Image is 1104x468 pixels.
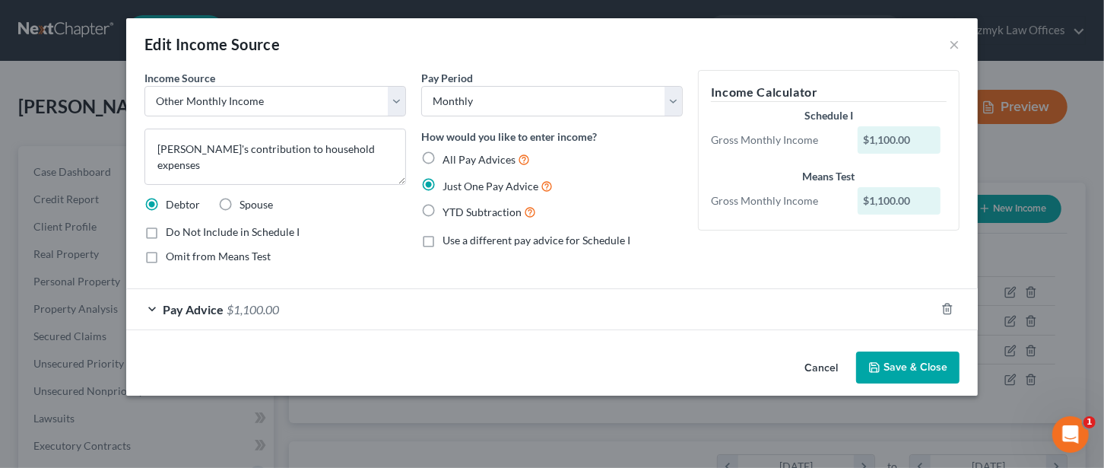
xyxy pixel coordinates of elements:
span: Debtor [166,198,200,211]
span: $1,100.00 [227,302,279,317]
div: $1,100.00 [858,187,941,215]
span: Pay Advice [163,302,224,317]
span: Use a different pay advice for Schedule I [443,234,630,247]
span: Income Source [144,72,215,84]
span: YTD Subtraction [443,205,522,218]
span: Omit from Means Test [166,250,271,263]
span: All Pay Advices [443,153,516,166]
span: Do Not Include in Schedule I [166,225,300,238]
div: Means Test [711,169,947,184]
div: $1,100.00 [858,126,941,154]
span: 1 [1083,416,1096,428]
label: How would you like to enter income? [421,129,597,145]
span: Just One Pay Advice [443,180,538,193]
button: × [949,35,960,53]
div: Edit Income Source [144,33,280,55]
div: Gross Monthly Income [703,132,850,148]
button: Save & Close [856,352,960,384]
div: Schedule I [711,108,947,123]
button: Cancel [792,353,850,384]
iframe: Intercom live chat [1052,416,1089,453]
span: Spouse [240,198,273,211]
h5: Income Calculator [711,83,947,102]
label: Pay Period [421,70,473,86]
div: Gross Monthly Income [703,193,850,209]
